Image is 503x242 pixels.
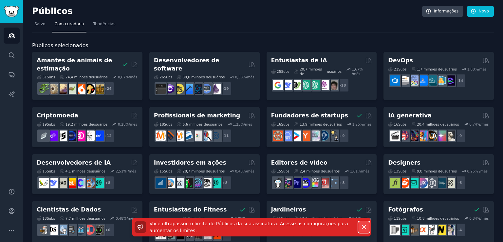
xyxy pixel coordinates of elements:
[164,169,172,173] font: Subs
[240,122,252,126] font: %/mês
[192,131,202,141] img: anúncios do Google
[174,131,184,141] img: Pergunte ao Marketing
[417,67,442,71] font: 1,7 milhões de
[154,206,227,213] font: Entusiastas do Fitness
[328,80,338,90] img: Inteligência Artificial
[342,181,345,185] font: 8
[118,122,125,126] font: 0,28
[458,79,463,83] font: 14
[281,122,289,126] font: Subs
[469,216,477,220] font: 0,34
[417,216,444,220] font: 10,8 milhões de
[32,42,88,49] font: Públicos selecionados
[459,181,462,185] font: 6
[390,75,400,86] img: azuredevops
[164,122,172,126] font: Subs
[47,169,55,173] font: Subs
[235,216,242,220] font: 0,05
[358,169,369,173] font: %/mês
[210,169,225,173] font: usuários
[211,131,221,141] img: Marketing Online
[65,122,93,126] font: 19,2 milhões de
[195,228,196,233] font: .
[235,75,243,79] font: 0,38
[94,84,104,94] img: raça de cachorro
[352,67,359,71] font: 1,67
[398,216,406,220] font: Subs
[4,6,19,17] img: Logotipo do GummySearch
[39,131,49,141] img: finanças étnicas
[327,216,342,220] font: usuários
[422,6,464,17] a: Informações
[165,131,175,141] img: bigseo
[154,159,226,166] font: Investidores em ações
[243,75,254,79] font: %/mês
[66,84,76,94] img: tartaruga
[271,159,327,166] font: Editores de vídeo
[341,83,346,87] font: 18
[300,178,310,188] img: Editores de Vídeo
[300,122,327,126] font: 13,9 milhões de
[467,67,475,71] font: 1,88
[243,169,254,173] font: %/mês
[418,75,428,86] img: Links DevOps
[469,122,477,126] font: 0,74
[182,216,205,225] font: 31,1 milhões de
[342,134,345,138] font: 9
[479,9,489,13] font: Novo
[271,57,327,64] font: Entusiastas de IA
[339,134,342,138] font: +
[47,122,55,126] font: Subs
[436,178,446,188] img: aprender design
[444,122,459,126] font: usuários
[436,131,446,141] img: starryai
[75,178,85,188] img: OpenSourceAI
[398,67,406,71] font: Subs
[281,169,289,173] font: Subs
[281,216,289,220] font: Subs
[84,84,95,94] img: PetAdvice
[277,169,281,173] font: 15
[277,70,281,73] font: 25
[224,134,229,138] font: 11
[445,178,455,188] img: UX_Design
[388,159,420,166] font: Designers
[235,169,243,173] font: 0,43
[201,178,212,188] img: swing trading
[434,9,459,13] font: Informações
[309,80,320,90] img: prompts_do_chatgpt_
[48,131,58,141] img: 0xPolígono
[165,84,175,94] img: c sustenido
[57,84,67,94] img: lagartixas-leopardo
[388,57,413,64] font: DevOps
[107,87,112,91] font: 24
[319,178,329,188] img: Vídeo do Youtube
[93,122,107,126] font: usuários
[325,169,340,173] font: usuários
[183,75,210,79] font: 30,0 milhões de
[208,122,222,126] font: usuários
[300,216,327,220] font: 13,7 milhões de
[233,122,240,126] font: 1,25
[339,181,342,185] font: +
[456,181,459,185] font: +
[388,206,423,213] font: Fotógrafos
[282,80,292,90] img: Busca Profunda
[65,169,91,173] font: 4,1 milhões de
[408,178,419,188] img: Design de interface do usuário
[300,131,310,141] img: ycombinator
[277,216,281,220] font: 11
[418,178,428,188] img: Design de UX
[192,178,202,188] img: Ações e Negociação
[66,178,76,188] img: MistralAI
[125,75,137,79] font: %/mês
[34,22,45,26] font: Salvo
[225,181,228,185] font: 8
[271,206,306,213] font: Jardineiros
[273,178,283,188] img: GoPro
[201,84,212,94] img: Pergunte à Ciência da Computação
[273,131,283,141] img: EmpreendedorRideAlong
[459,134,462,138] font: 9
[65,216,91,220] font: 7,7 milhões de
[281,70,289,73] font: Subs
